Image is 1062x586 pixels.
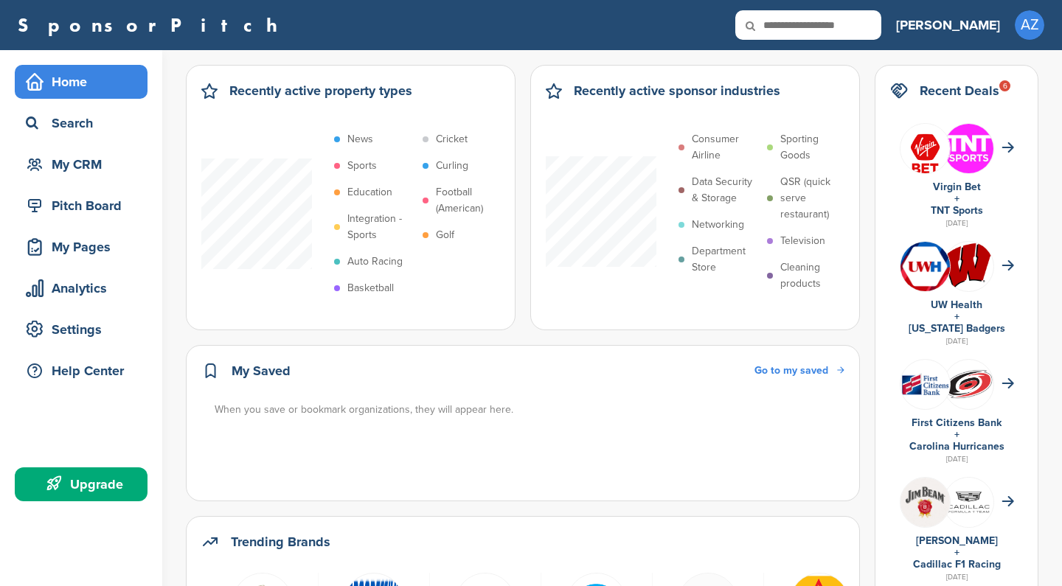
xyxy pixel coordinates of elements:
p: Networking [692,217,744,233]
p: Football (American) [436,184,504,217]
span: Go to my saved [754,364,828,377]
a: [PERSON_NAME] [896,9,1000,41]
h2: Recently active sponsor industries [574,80,780,101]
a: + [954,310,959,323]
div: My Pages [22,234,147,260]
p: Sports [347,158,377,174]
p: Cleaning products [780,259,848,292]
a: + [954,546,959,559]
p: Cricket [436,131,468,147]
a: Go to my saved [754,363,844,379]
h2: Trending Brands [231,531,330,552]
div: My CRM [22,151,147,178]
div: [DATE] [890,217,1023,230]
h3: [PERSON_NAME] [896,15,1000,35]
p: Education [347,184,392,200]
h2: My Saved [232,360,291,381]
a: UW Health [931,299,982,311]
a: My CRM [15,147,147,181]
p: Auto Racing [347,254,403,270]
div: [DATE] [890,453,1023,466]
h2: Recent Deals [920,80,999,101]
p: Basketball [347,280,394,296]
div: Help Center [22,357,147,384]
div: Analytics [22,275,147,301]
a: Settings [15,313,147,346]
a: + [954,428,959,441]
span: AZ [1015,10,1044,40]
a: Home [15,65,147,99]
img: Images (26) [900,124,950,184]
img: Jyyddrmw 400x400 [900,478,950,527]
div: Pitch Board [22,192,147,219]
a: Analytics [15,271,147,305]
p: Department Store [692,243,760,276]
img: Fcgoatp8 400x400 [944,478,993,527]
a: Pitch Board [15,189,147,223]
img: 82plgaic 400x400 [900,242,950,291]
p: Data Security & Storage [692,174,760,206]
div: [DATE] [890,571,1023,584]
div: Settings [22,316,147,343]
a: [PERSON_NAME] [916,534,998,547]
a: First Citizens Bank [912,416,1002,429]
a: TNT Sports [931,204,983,217]
div: [DATE] [890,335,1023,348]
p: QSR (quick serve restaurant) [780,174,848,223]
a: SponsorPitch [18,15,287,35]
a: + [954,192,959,205]
a: Help Center [15,354,147,388]
a: Search [15,106,147,140]
a: My Pages [15,230,147,264]
img: Open uri20141112 64162 w7v9zj?1415805765 [944,243,993,290]
p: Television [780,233,825,249]
p: News [347,131,373,147]
p: Curling [436,158,468,174]
div: Search [22,110,147,136]
div: Home [22,69,147,95]
a: Virgin Bet [933,181,981,193]
img: Qiv8dqs7 400x400 [944,124,993,173]
img: Open uri20141112 50798 148hg1y [900,368,950,401]
div: Upgrade [22,471,147,498]
a: Cadillac F1 Racing [913,558,1001,571]
div: 6 [999,80,1010,91]
h2: Recently active property types [229,80,412,101]
p: Sporting Goods [780,131,848,164]
div: When you save or bookmark organizations, they will appear here. [215,402,846,418]
a: Carolina Hurricanes [909,440,1004,453]
p: Golf [436,227,454,243]
p: Integration - Sports [347,211,415,243]
p: Consumer Airline [692,131,760,164]
a: [US_STATE] Badgers [909,322,1005,335]
a: Upgrade [15,467,147,501]
img: Open uri20141112 64162 1shn62e?1415805732 [944,369,993,400]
